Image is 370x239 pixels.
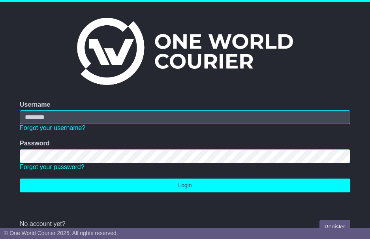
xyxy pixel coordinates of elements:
[20,101,50,108] label: Username
[77,18,293,85] img: One World
[20,124,85,131] a: Forgot your username?
[20,220,350,228] div: No account yet?
[20,179,350,192] button: Login
[20,164,85,170] a: Forgot your password?
[4,230,118,236] span: © One World Courier 2025. All rights reserved.
[319,220,350,234] a: Register
[20,139,50,147] label: Password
